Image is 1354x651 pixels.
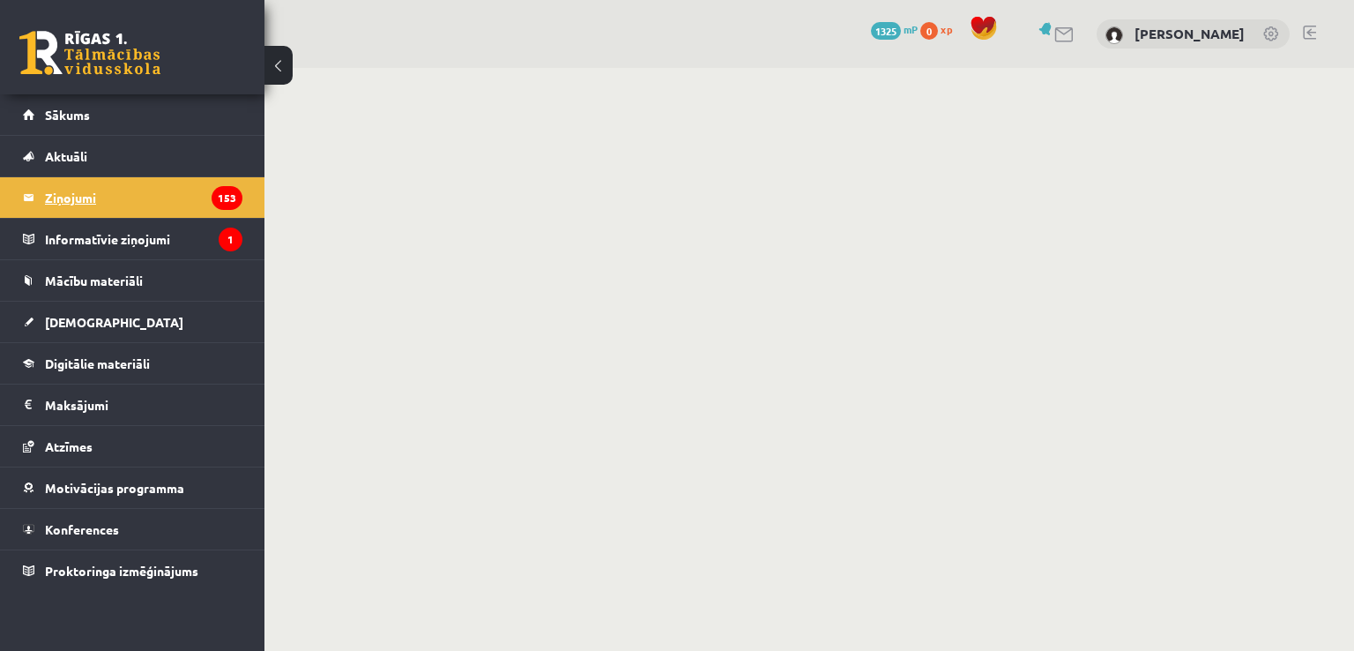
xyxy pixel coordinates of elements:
span: Konferences [45,521,119,537]
span: 1325 [871,22,901,40]
a: Ziņojumi153 [23,177,242,218]
a: [PERSON_NAME] [1135,25,1245,42]
img: Ričards Millers [1105,26,1123,44]
span: Sākums [45,107,90,123]
span: Atzīmes [45,438,93,454]
a: Informatīvie ziņojumi1 [23,219,242,259]
a: Digitālie materiāli [23,343,242,384]
span: Motivācijas programma [45,480,184,496]
legend: Ziņojumi [45,177,242,218]
a: Rīgas 1. Tālmācības vidusskola [19,31,160,75]
a: Proktoringa izmēģinājums [23,550,242,591]
span: [DEMOGRAPHIC_DATA] [45,314,183,330]
a: Atzīmes [23,426,242,467]
legend: Informatīvie ziņojumi [45,219,242,259]
span: 0 [920,22,938,40]
a: Maksājumi [23,385,242,425]
a: 1325 mP [871,22,918,36]
a: Konferences [23,509,242,550]
span: mP [904,22,918,36]
a: Sākums [23,94,242,135]
a: 0 xp [920,22,961,36]
i: 153 [212,186,242,210]
a: Aktuāli [23,136,242,176]
a: Mācību materiāli [23,260,242,301]
span: Aktuāli [45,148,87,164]
span: Digitālie materiāli [45,355,150,371]
span: Proktoringa izmēģinājums [45,563,198,579]
span: Mācību materiāli [45,273,143,288]
a: Motivācijas programma [23,468,242,508]
i: 1 [219,228,242,251]
legend: Maksājumi [45,385,242,425]
a: [DEMOGRAPHIC_DATA] [23,302,242,342]
span: xp [941,22,952,36]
